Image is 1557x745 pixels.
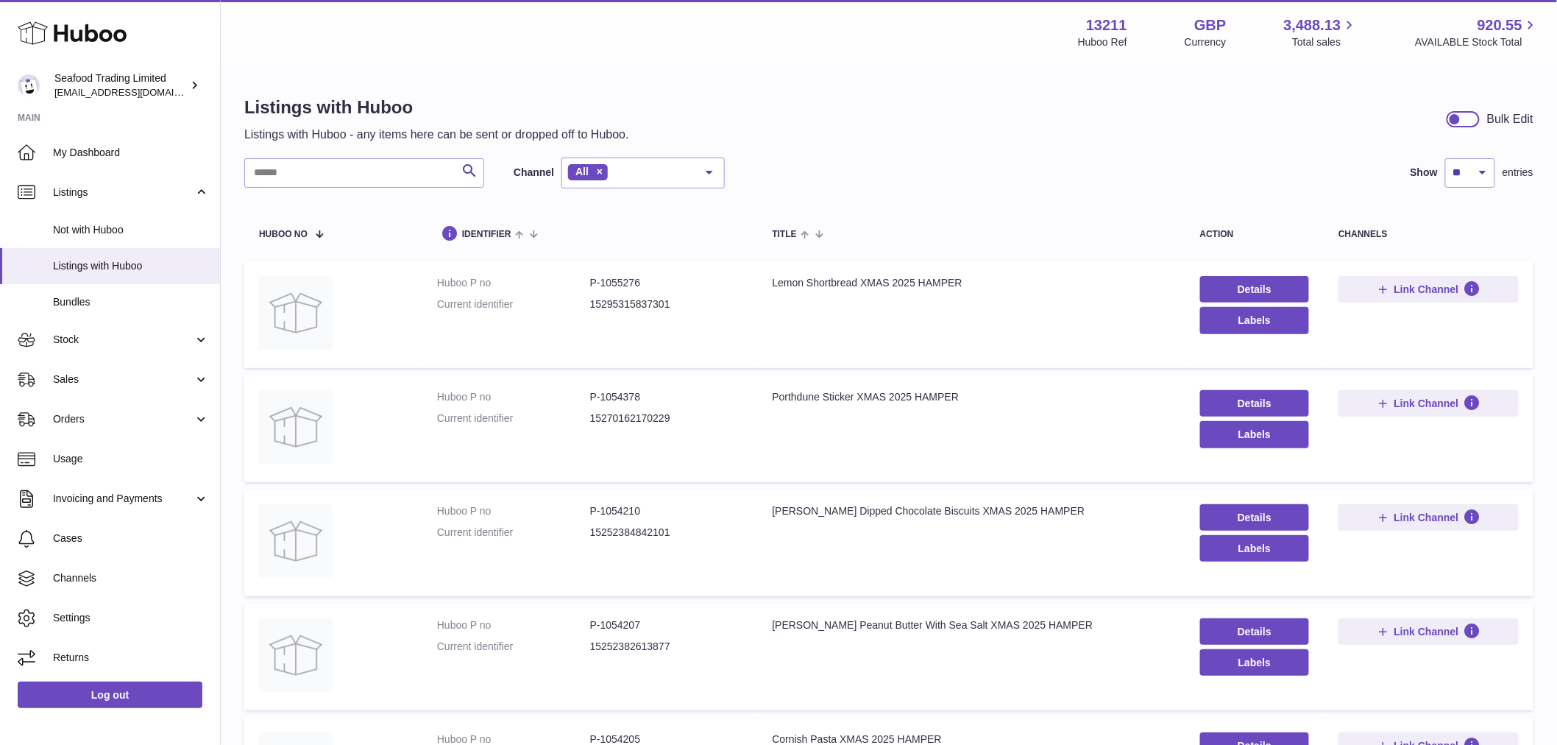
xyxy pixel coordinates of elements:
span: Link Channel [1394,511,1459,524]
dt: Huboo P no [437,618,590,632]
a: Details [1200,618,1310,645]
a: 920.55 AVAILABLE Stock Total [1415,15,1539,49]
a: Details [1200,390,1310,417]
dt: Huboo P no [437,504,590,518]
span: Link Channel [1394,397,1459,410]
button: Link Channel [1338,390,1519,417]
span: All [575,166,589,177]
span: Settings [53,611,209,625]
button: Link Channel [1338,504,1519,531]
dt: Current identifier [437,640,590,654]
dd: 15252384842101 [590,526,743,540]
h1: Listings with Huboo [244,96,629,119]
dd: 15270162170229 [590,412,743,426]
img: Teoni's Dipped Chocolate Biscuits XMAS 2025 HAMPER [259,504,333,578]
span: Usage [53,452,209,466]
button: Link Channel [1338,618,1519,645]
span: Invoicing and Payments [53,492,194,506]
span: Listings with Huboo [53,259,209,273]
img: Lemon Shortbread XMAS 2025 HAMPER [259,276,333,350]
label: Channel [514,166,554,180]
span: Not with Huboo [53,223,209,237]
label: Show [1411,166,1438,180]
span: 920.55 [1478,15,1522,35]
img: Porthdune Sticker XMAS 2025 HAMPER [259,390,333,464]
span: Link Channel [1394,625,1459,638]
span: entries [1503,166,1533,180]
span: 3,488.13 [1284,15,1341,35]
div: Huboo Ref [1078,35,1127,49]
span: identifier [462,230,511,239]
div: Bulk Edit [1487,111,1533,127]
button: Labels [1200,307,1310,333]
dd: P-1054207 [590,618,743,632]
span: AVAILABLE Stock Total [1415,35,1539,49]
span: Returns [53,651,209,665]
div: Currency [1185,35,1227,49]
img: internalAdmin-13211@internal.huboo.com [18,74,40,96]
span: Listings [53,186,194,200]
img: Freda's Peanut Butter With Sea Salt XMAS 2025 HAMPER [259,618,333,692]
dt: Current identifier [437,297,590,311]
span: [EMAIL_ADDRESS][DOMAIN_NAME] [54,86,216,98]
strong: GBP [1194,15,1226,35]
dd: 15295315837301 [590,297,743,311]
span: Bundles [53,295,209,309]
span: Link Channel [1394,283,1459,296]
span: Total sales [1292,35,1358,49]
div: channels [1338,230,1519,239]
dt: Current identifier [437,526,590,540]
dt: Current identifier [437,412,590,426]
button: Link Channel [1338,276,1519,303]
a: 3,488.13 Total sales [1284,15,1358,49]
dt: Huboo P no [437,390,590,404]
div: [PERSON_NAME] Peanut Butter With Sea Salt XMAS 2025 HAMPER [773,618,1171,632]
dd: P-1055276 [590,276,743,290]
dd: 15252382613877 [590,640,743,654]
div: action [1200,230,1310,239]
span: Sales [53,372,194,386]
span: Orders [53,412,194,426]
span: Channels [53,571,209,585]
div: Lemon Shortbread XMAS 2025 HAMPER [773,276,1171,290]
div: [PERSON_NAME] Dipped Chocolate Biscuits XMAS 2025 HAMPER [773,504,1171,518]
span: My Dashboard [53,146,209,160]
span: title [773,230,797,239]
a: Details [1200,504,1310,531]
span: Stock [53,333,194,347]
a: Log out [18,682,202,708]
button: Labels [1200,535,1310,562]
span: Cases [53,532,209,545]
button: Labels [1200,421,1310,448]
button: Labels [1200,649,1310,676]
span: Huboo no [259,230,308,239]
dd: P-1054378 [590,390,743,404]
div: Seafood Trading Limited [54,71,187,99]
strong: 13211 [1086,15,1127,35]
dd: P-1054210 [590,504,743,518]
p: Listings with Huboo - any items here can be sent or dropped off to Huboo. [244,127,629,143]
div: Porthdune Sticker XMAS 2025 HAMPER [773,390,1171,404]
dt: Huboo P no [437,276,590,290]
a: Details [1200,276,1310,303]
